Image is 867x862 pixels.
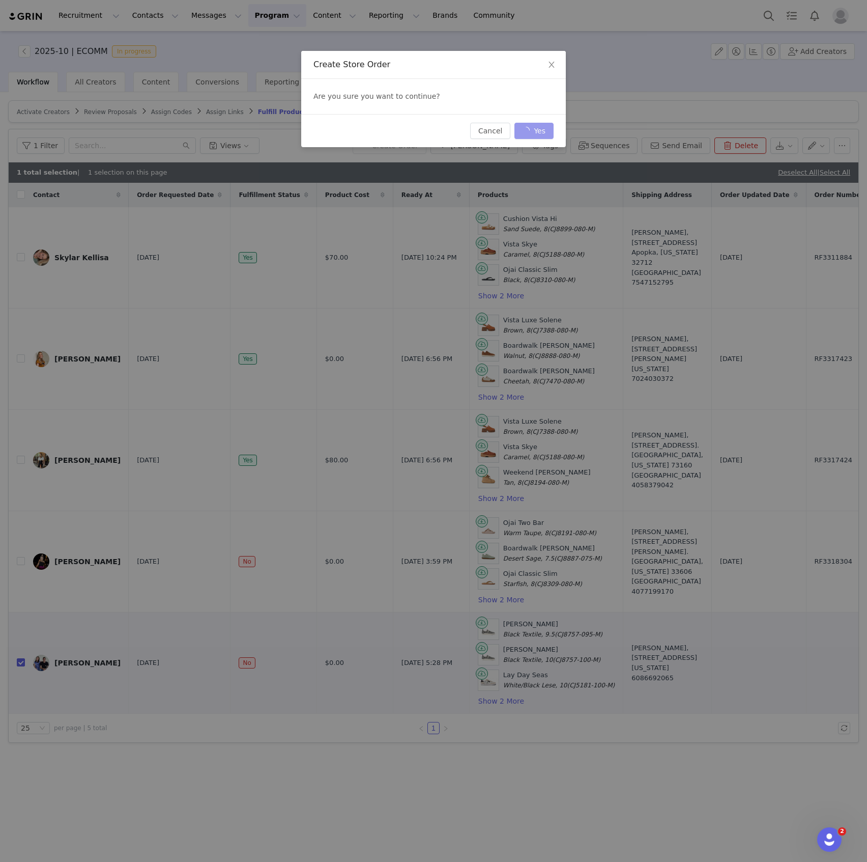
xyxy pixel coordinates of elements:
div: Are you sure you want to continue? [301,79,566,114]
div: Create Store Order [313,59,554,70]
button: Cancel [470,123,510,139]
span: 2 [838,827,846,836]
iframe: Intercom live chat [817,827,842,852]
button: Close [537,51,566,79]
i: icon: close [547,61,556,69]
